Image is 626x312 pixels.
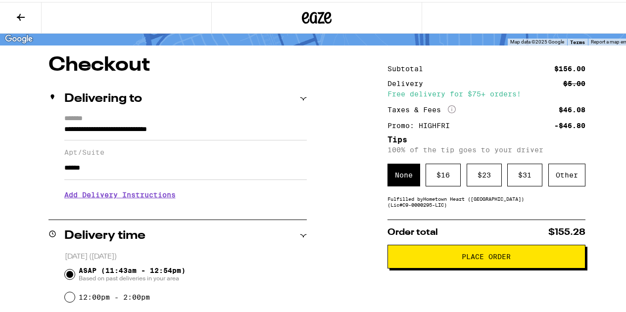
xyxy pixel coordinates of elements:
h2: Delivery time [64,228,145,240]
p: [DATE] ([DATE]) [65,250,307,260]
div: $ 16 [426,162,461,184]
div: Subtotal [387,63,430,70]
div: None [387,162,420,184]
span: Place Order [462,251,511,258]
div: Delivery [387,78,430,85]
p: We'll contact you at [PHONE_NUMBER] when we arrive [64,204,307,212]
span: Map data ©2025 Google [510,37,564,43]
h1: Checkout [48,53,307,73]
div: Fulfilled by Hometown Heart ([GEOGRAPHIC_DATA]) (Lic# C9-0000295-LIC ) [387,194,585,206]
img: Google [2,31,35,44]
span: Based on past deliveries in your area [79,272,186,280]
div: Promo: HIGHFRI [387,120,457,127]
div: $5.00 [563,78,585,85]
a: Open this area in Google Maps (opens a new window) [2,31,35,44]
h5: Tips [387,134,585,142]
span: Hi. Need any help? [6,7,71,15]
div: $156.00 [554,63,585,70]
button: Place Order [387,243,585,267]
div: $ 31 [507,162,542,184]
a: Terms [570,37,585,43]
div: Other [548,162,585,184]
div: $ 23 [467,162,502,184]
div: Taxes & Fees [387,103,456,112]
h3: Add Delivery Instructions [64,181,307,204]
span: $155.28 [548,226,585,235]
div: $46.08 [559,104,585,111]
p: 100% of the tip goes to your driver [387,144,585,152]
span: ASAP (11:43am - 12:54pm) [79,265,186,280]
span: Order total [387,226,438,235]
h2: Delivering to [64,91,142,103]
label: 12:00pm - 2:00pm [79,291,150,299]
div: Free delivery for $75+ orders! [387,89,585,95]
label: Apt/Suite [64,146,307,154]
div: -$46.80 [554,120,585,127]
